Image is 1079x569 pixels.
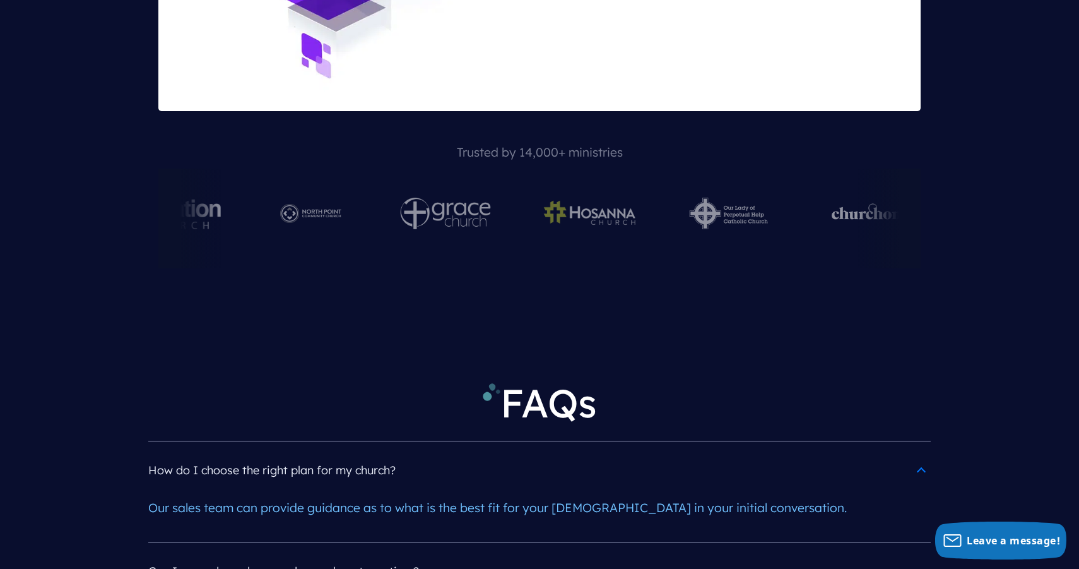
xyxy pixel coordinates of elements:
img: Hosanna [541,198,639,229]
div: Our sales team can provide guidance as to what is the best fit for your [DEMOGRAPHIC_DATA] in you... [148,487,931,529]
img: Our-Lady-of-Perpetual-Help-Catholic-Church-logo [690,198,768,229]
img: pushpay-cust-logos-churchome[1] [818,198,926,229]
button: Leave a message! [935,522,1066,560]
h2: FAQs [148,369,931,441]
img: Pushpay_Logo__NorthPoint [271,198,350,229]
img: logo-white-grace [401,198,491,229]
span: Leave a message! [967,534,1060,548]
p: Trusted by 14,000+ ministries [158,136,921,169]
h4: How do I choose the right plan for my church? [148,454,931,487]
